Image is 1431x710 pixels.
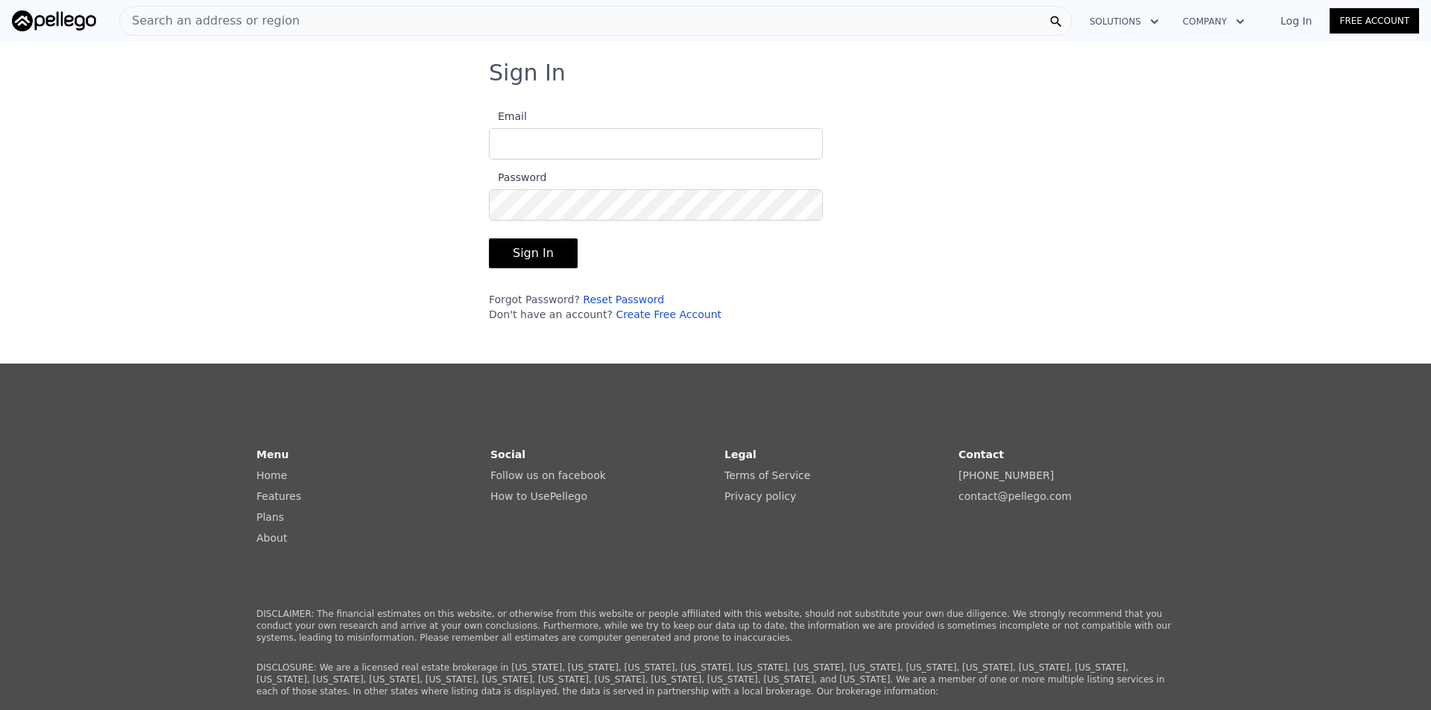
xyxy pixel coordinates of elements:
[489,60,942,86] h3: Sign In
[489,189,823,221] input: Password
[256,532,287,544] a: About
[583,294,664,305] a: Reset Password
[1078,8,1171,35] button: Solutions
[616,308,721,320] a: Create Free Account
[1330,8,1419,34] a: Free Account
[120,12,300,30] span: Search an address or region
[724,448,756,460] strong: Legal
[256,662,1175,697] p: DISCLOSURE: We are a licensed real estate brokerage in [US_STATE], [US_STATE], [US_STATE], [US_ST...
[490,490,587,502] a: How to UsePellego
[256,608,1175,644] p: DISCLAIMER: The financial estimates on this website, or otherwise from this website or people aff...
[256,490,301,502] a: Features
[958,448,1004,460] strong: Contact
[1171,8,1257,35] button: Company
[489,110,527,122] span: Email
[12,10,96,31] img: Pellego
[724,490,796,502] a: Privacy policy
[489,292,823,322] div: Forgot Password? Don't have an account?
[490,469,606,481] a: Follow us on facebook
[489,171,546,183] span: Password
[958,490,1072,502] a: contact@pellego.com
[256,469,287,481] a: Home
[489,128,823,159] input: Email
[489,238,578,268] button: Sign In
[490,448,525,460] strong: Social
[724,469,810,481] a: Terms of Service
[256,448,288,460] strong: Menu
[1263,13,1330,28] a: Log In
[256,511,284,523] a: Plans
[958,469,1054,481] a: [PHONE_NUMBER]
